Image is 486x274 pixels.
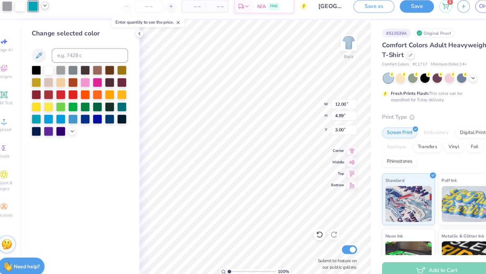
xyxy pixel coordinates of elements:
[370,153,403,163] div: Rhinestones
[332,39,346,53] img: Back
[373,232,417,266] img: Neon Ink
[387,6,419,18] button: Save
[7,50,23,55] span: Image AI
[399,64,413,70] span: # C1717
[416,64,450,70] span: Minimum Order: 24 +
[401,33,438,41] div: Original Proof
[399,139,426,149] div: Transfers
[322,156,334,161] span: Middle
[370,33,397,41] div: # 513539A
[7,205,23,211] span: Decorate
[449,139,465,149] div: Foil
[458,6,473,18] a: OH
[426,181,470,214] img: Puff Ink
[138,6,164,18] input: – –
[426,172,440,179] span: Puff Ink
[370,112,473,120] div: Print Type
[343,6,382,18] button: Save as
[8,75,23,80] span: Designs
[426,232,470,266] img: Metallic & Glitter Ink
[461,8,469,16] span: OH
[428,139,447,149] div: Vinyl
[322,145,334,150] span: Center
[60,51,132,65] input: e.g. 7428 c
[116,22,185,31] div: Enter quantity to see the price.
[431,5,437,10] span: 1
[370,64,395,70] span: Comfort Colors
[305,5,338,19] input: Untitled Design
[25,253,49,259] strong: Need help?
[272,258,283,264] span: 100 %
[373,224,390,231] span: Neon Ink
[378,91,414,96] strong: Fresh Prints Flash:
[208,8,221,16] span: – –
[405,126,437,136] div: Embroidery
[3,175,27,186] span: Clipart & logos
[41,33,132,42] div: Change selected color
[378,90,461,103] div: This color can be expedited for 5 day delivery.
[439,126,472,136] div: Digital Print
[373,181,417,214] img: Standard
[426,224,466,231] span: Metallic & Glitter Ink
[370,44,470,61] span: Comfort Colors Adult Heavyweight T-Shirt
[322,167,334,171] span: Top
[186,8,200,16] span: – –
[8,125,22,130] span: Upload
[322,177,334,182] span: Bottom
[7,100,23,105] span: Add Text
[306,248,347,260] label: Submit to feature on our public gallery.
[373,172,391,179] span: Standard
[370,139,397,149] div: Applique
[265,9,272,14] span: FREE
[334,56,343,62] div: Back
[253,8,261,16] span: N/A
[10,150,21,155] span: Greek
[370,126,403,136] div: Screen Print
